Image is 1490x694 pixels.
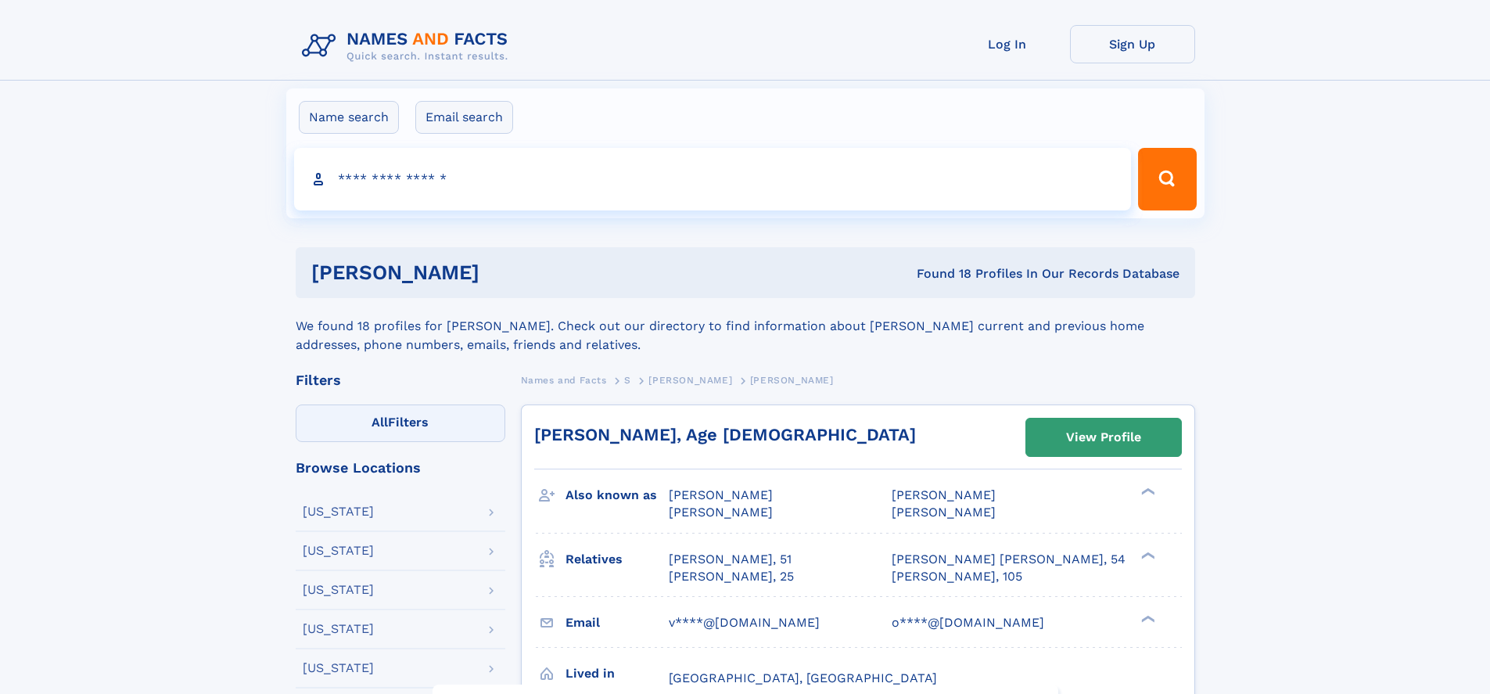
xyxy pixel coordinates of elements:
span: All [372,415,388,430]
span: [GEOGRAPHIC_DATA], [GEOGRAPHIC_DATA] [669,671,937,685]
a: [PERSON_NAME], Age [DEMOGRAPHIC_DATA] [534,425,916,444]
a: [PERSON_NAME], 105 [892,568,1022,585]
span: [PERSON_NAME] [750,375,834,386]
span: [PERSON_NAME] [892,487,996,502]
input: search input [294,148,1132,210]
span: S [624,375,631,386]
div: [US_STATE] [303,505,374,518]
label: Name search [299,101,399,134]
h1: [PERSON_NAME] [311,263,698,282]
div: Found 18 Profiles In Our Records Database [698,265,1179,282]
a: [PERSON_NAME], 25 [669,568,794,585]
button: Search Button [1138,148,1196,210]
label: Filters [296,405,505,442]
div: ❯ [1137,550,1156,560]
div: ❯ [1137,487,1156,497]
a: S [624,370,631,390]
div: [US_STATE] [303,662,374,674]
label: Email search [415,101,513,134]
a: [PERSON_NAME] [648,370,732,390]
span: [PERSON_NAME] [669,487,773,502]
span: [PERSON_NAME] [669,505,773,520]
div: We found 18 profiles for [PERSON_NAME]. Check out our directory to find information about [PERSON... [296,298,1195,354]
h3: Lived in [565,660,669,687]
img: Logo Names and Facts [296,25,521,67]
div: View Profile [1066,419,1141,455]
div: Filters [296,373,505,387]
div: Browse Locations [296,461,505,475]
h3: Email [565,609,669,636]
span: [PERSON_NAME] [892,505,996,520]
a: View Profile [1026,419,1181,456]
a: [PERSON_NAME], 51 [669,551,792,568]
a: Sign Up [1070,25,1195,63]
div: [US_STATE] [303,545,374,557]
h3: Relatives [565,546,669,573]
a: Log In [945,25,1070,63]
a: Names and Facts [521,370,607,390]
a: [PERSON_NAME] [PERSON_NAME], 54 [892,551,1126,568]
div: [US_STATE] [303,584,374,596]
div: [US_STATE] [303,623,374,635]
div: ❯ [1137,613,1156,624]
span: [PERSON_NAME] [648,375,732,386]
h3: Also known as [565,482,669,509]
